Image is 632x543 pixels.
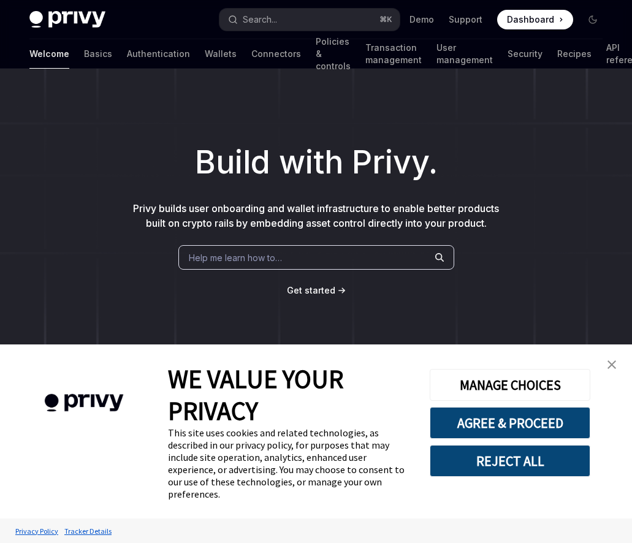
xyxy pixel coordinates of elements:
[133,202,499,229] span: Privy builds user onboarding and wallet infrastructure to enable better products built on crypto ...
[287,285,335,295] span: Get started
[243,12,277,27] div: Search...
[84,39,112,69] a: Basics
[316,39,351,69] a: Policies & controls
[430,445,590,477] button: REJECT ALL
[607,360,616,369] img: close banner
[18,376,150,430] img: company logo
[508,39,543,69] a: Security
[168,427,411,500] div: This site uses cookies and related technologies, as described in our privacy policy, for purposes...
[29,11,105,28] img: dark logo
[449,13,482,26] a: Support
[168,363,343,427] span: WE VALUE YOUR PRIVACY
[430,407,590,439] button: AGREE & PROCEED
[497,10,573,29] a: Dashboard
[251,39,301,69] a: Connectors
[287,284,335,297] a: Get started
[61,520,115,542] a: Tracker Details
[557,39,592,69] a: Recipes
[219,9,400,31] button: Open search
[600,352,624,377] a: close banner
[430,369,590,401] button: MANAGE CHOICES
[189,251,282,264] span: Help me learn how to…
[205,39,237,69] a: Wallets
[12,520,61,542] a: Privacy Policy
[29,39,69,69] a: Welcome
[365,39,422,69] a: Transaction management
[507,13,554,26] span: Dashboard
[583,10,603,29] button: Toggle dark mode
[436,39,493,69] a: User management
[127,39,190,69] a: Authentication
[379,15,392,25] span: ⌘ K
[409,13,434,26] a: Demo
[20,139,612,186] h1: Build with Privy.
